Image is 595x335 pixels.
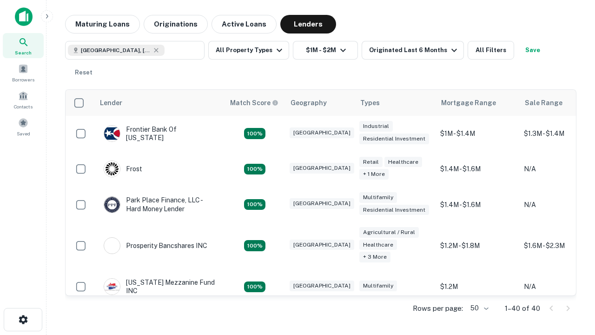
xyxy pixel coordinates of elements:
div: [GEOGRAPHIC_DATA] [290,198,354,209]
div: [GEOGRAPHIC_DATA] [290,281,354,291]
div: Matching Properties: 7, hasApolloMatch: undefined [244,240,265,251]
img: picture [104,197,120,213]
span: Search [15,49,32,56]
div: [GEOGRAPHIC_DATA] [290,163,354,174]
div: Healthcare [359,240,397,250]
div: Matching Properties: 4, hasApolloMatch: undefined [244,199,265,210]
p: 1–40 of 40 [505,303,540,314]
span: Contacts [14,103,33,110]
button: Reset [69,63,99,82]
div: + 1 more [359,169,389,180]
button: Active Loans [212,15,277,33]
div: Multifamily [359,281,397,291]
img: picture [104,161,120,177]
iframe: Chat Widget [549,231,595,275]
button: Originations [144,15,208,33]
div: [US_STATE] Mezzanine Fund INC [104,278,215,295]
span: [GEOGRAPHIC_DATA], [GEOGRAPHIC_DATA], [GEOGRAPHIC_DATA] [81,46,151,54]
div: Mortgage Range [441,97,496,108]
button: Lenders [280,15,336,33]
div: [GEOGRAPHIC_DATA] [290,240,354,250]
button: All Property Types [208,41,289,60]
th: Geography [285,90,355,116]
div: Geography [291,97,327,108]
div: Originated Last 6 Months [369,45,460,56]
img: picture [104,126,120,141]
td: $1.4M - $1.6M [436,187,519,222]
div: Park Place Finance, LLC - Hard Money Lender [104,196,215,213]
span: Borrowers [12,76,34,83]
div: Lender [100,97,122,108]
button: Originated Last 6 Months [362,41,464,60]
a: Search [3,33,44,58]
div: Frost [104,161,142,177]
div: 50 [467,301,490,315]
th: Mortgage Range [436,90,519,116]
button: All Filters [468,41,514,60]
div: Retail [359,157,383,167]
div: Agricultural / Rural [359,227,419,238]
td: $1.4M - $1.6M [436,151,519,187]
div: Sale Range [525,97,562,108]
span: Saved [17,130,30,137]
td: $1.2M [436,269,519,304]
img: capitalize-icon.png [15,7,33,26]
td: $1.2M - $1.8M [436,222,519,269]
button: Save your search to get updates of matches that match your search criteria. [518,41,548,60]
a: Contacts [3,87,44,112]
div: Capitalize uses an advanced AI algorithm to match your search with the best lender. The match sco... [230,98,278,108]
div: Prosperity Bancshares INC [104,237,207,254]
a: Saved [3,114,44,139]
a: Borrowers [3,60,44,85]
th: Lender [94,90,225,116]
div: Matching Properties: 4, hasApolloMatch: undefined [244,164,265,175]
div: Types [360,97,380,108]
div: Matching Properties: 4, hasApolloMatch: undefined [244,128,265,139]
div: [GEOGRAPHIC_DATA] [290,127,354,138]
th: Capitalize uses an advanced AI algorithm to match your search with the best lender. The match sco... [225,90,285,116]
td: $1M - $1.4M [436,116,519,151]
img: picture [104,279,120,295]
div: Multifamily [359,192,397,203]
th: Types [355,90,436,116]
div: + 3 more [359,252,390,262]
p: Rows per page: [413,303,463,314]
div: Residential Investment [359,205,429,215]
button: $1M - $2M [293,41,358,60]
div: Frontier Bank Of [US_STATE] [104,125,215,142]
div: Industrial [359,121,393,132]
img: picture [104,238,120,254]
h6: Match Score [230,98,277,108]
div: Matching Properties: 5, hasApolloMatch: undefined [244,281,265,293]
div: Residential Investment [359,134,429,144]
button: Maturing Loans [65,15,140,33]
div: Healthcare [384,157,422,167]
